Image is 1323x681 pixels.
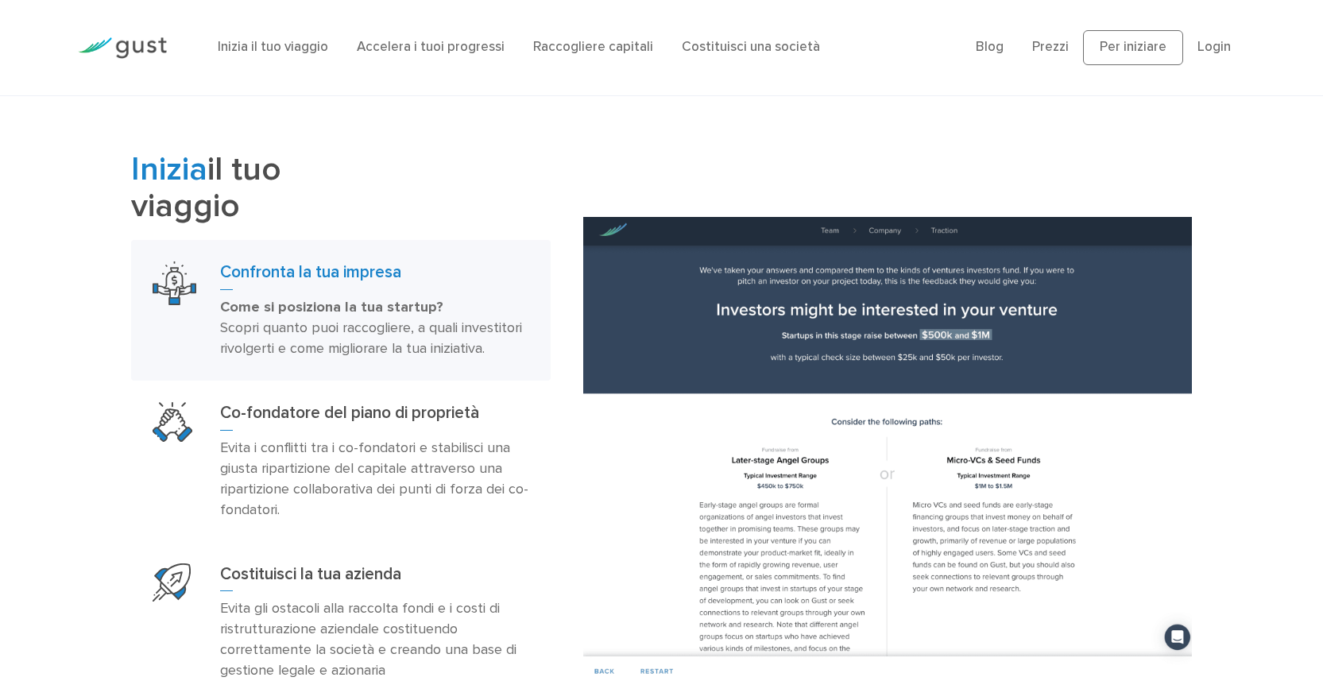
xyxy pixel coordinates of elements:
[220,600,516,679] font: Evita gli ostacoli alla raccolta fondi e i costi di ristrutturazione aziendale costituendo corret...
[131,240,551,381] a: Confronta la tua impresaConfronta la tua impresaCome si posiziona la tua startup? Scopri quanto p...
[131,381,551,542] a: Proprietà del co-fondatore del pianoCo-fondatore del piano di proprietàEvita i conflitti tra i co...
[1032,39,1069,55] a: Prezzi
[976,39,1004,55] a: Blog
[682,39,820,55] a: Costituisci una società
[220,299,443,315] font: Come si posiziona la tua startup?
[153,563,191,602] img: Avvia la tua azienda
[1100,39,1166,55] font: Per iniziare
[220,319,522,357] font: Scopri quanto puoi raccogliere, a quali investitori rivolgerti e come migliorare la tua iniziativa.
[131,149,207,189] font: Inizia
[207,149,281,189] font: il tuo
[220,439,528,518] font: Evita i conflitti tra i co-fondatori e stabilisci una giusta ripartizione del capitale attraverso...
[78,37,167,59] img: Logo Gust
[1083,30,1183,65] a: Per iniziare
[357,39,505,55] a: Accelera i tuoi progressi
[533,39,653,55] a: Raccogliere capitali
[220,262,401,282] font: Confronta la tua impresa
[218,39,328,55] a: Inizia il tuo viaggio
[220,564,401,584] font: Costituisci la tua azienda
[220,403,479,423] font: Co-fondatore del piano di proprietà
[131,186,240,226] font: viaggio
[1197,39,1231,55] a: Login
[153,261,196,305] img: Confronta la tua impresa
[153,402,192,442] img: Proprietà del co-fondatore del piano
